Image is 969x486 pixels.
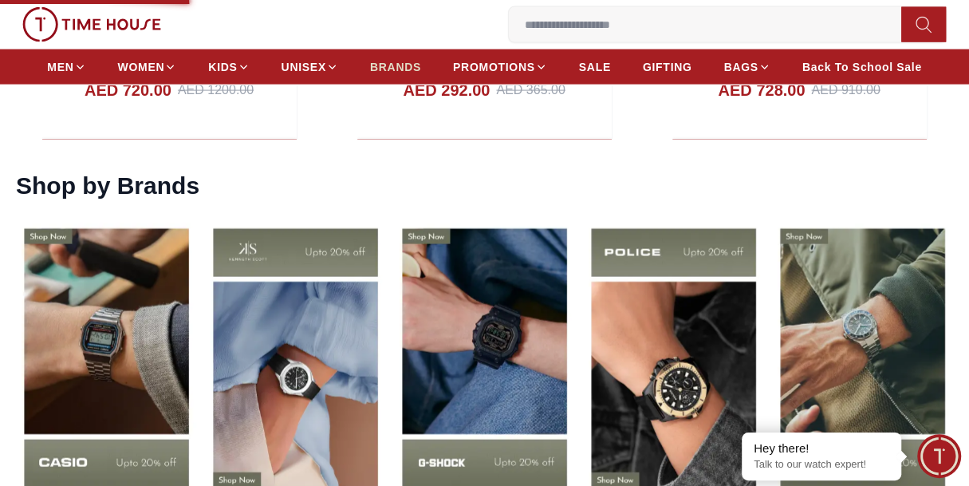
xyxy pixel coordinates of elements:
h4: AED 292.00 [403,79,490,101]
div: AED 1200.00 [178,81,254,100]
span: BRANDS [370,59,421,75]
h4: AED 720.00 [85,79,171,101]
a: GIFTING [643,53,692,81]
a: BAGS [723,53,770,81]
span: BAGS [723,59,758,75]
div: Chat Widget [917,434,961,478]
a: PROMOTIONS [453,53,547,81]
a: Back To School Sale [802,53,922,81]
span: UNISEX [282,59,326,75]
a: WOMEN [118,53,177,81]
span: PROMOTIONS [453,59,535,75]
h4: AED 728.00 [718,79,805,101]
div: AED 910.00 [811,81,880,100]
h2: Shop by Brands [16,172,199,200]
div: Hey there! [754,441,889,456]
a: BRANDS [370,53,421,81]
span: GIFTING [643,59,692,75]
span: Back To School Sale [802,59,922,75]
span: MEN [47,59,73,75]
p: Talk to our watch expert! [754,458,889,472]
span: KIDS [208,59,237,75]
div: AED 365.00 [496,81,565,100]
a: SALE [579,53,611,81]
a: KIDS [208,53,249,81]
span: SALE [579,59,611,75]
a: UNISEX [282,53,338,81]
img: ... [22,7,161,42]
span: WOMEN [118,59,165,75]
a: MEN [47,53,85,81]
